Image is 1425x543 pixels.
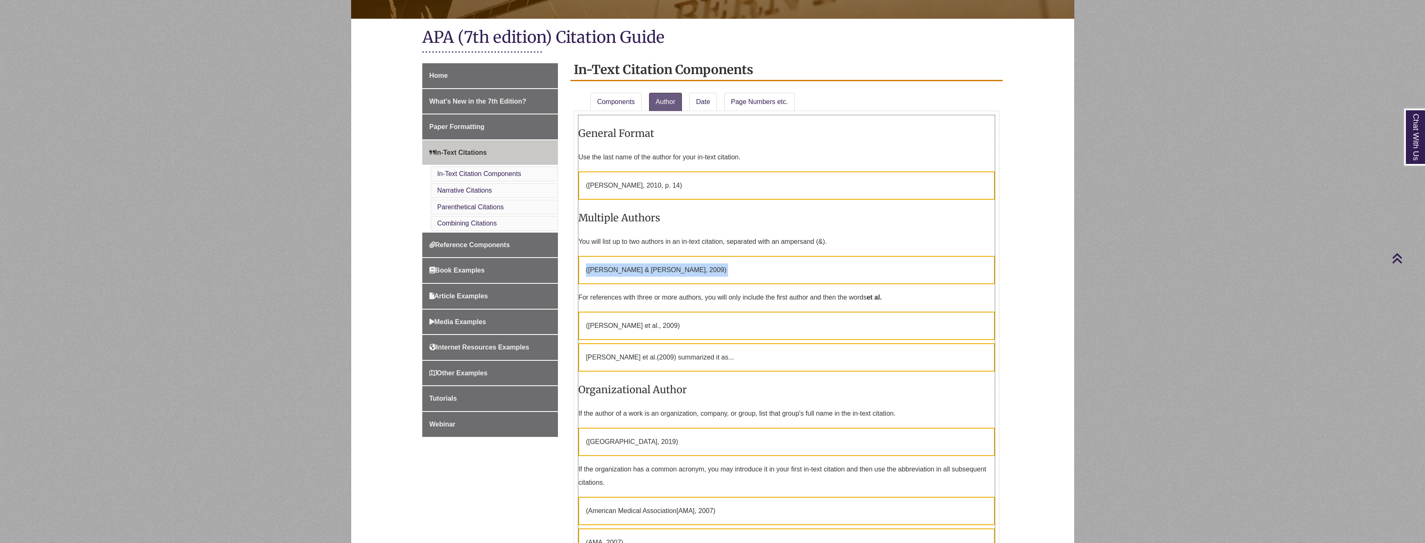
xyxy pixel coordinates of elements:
p: You will list up to two authors in an in-text citation, separated with an ampersand (&). [578,232,995,252]
span: Other Examples [429,369,488,377]
a: Book Examples [422,258,558,283]
span: [PERSON_NAME] [588,182,643,189]
span: [PERSON_NAME] et al. [586,354,657,361]
span: [PERSON_NAME] & [PERSON_NAME] [588,266,706,273]
p: ( , 2019) [578,428,995,456]
a: Tutorials [422,386,558,411]
span: [AMA] [677,507,695,514]
h3: Multiple Authors [578,208,995,228]
h3: General Format [578,124,995,143]
span: Home [429,72,448,79]
p: ( , 2009) [578,312,995,340]
a: In-Text Citations [422,140,558,165]
a: Date [689,93,717,111]
p: Use the last name of the author for your in-text citation. [578,147,995,167]
span: Webinar [429,421,456,428]
a: Back to Top [1392,253,1423,264]
h1: APA (7th edition) Citation Guide [422,27,1003,49]
span: Reference Components [429,241,510,248]
p: ( , 2010, p. 14) [578,171,995,200]
a: Parenthetical Citations [437,203,504,211]
span: [PERSON_NAME] et al. [588,322,659,329]
p: (2009) summarized it as... [578,343,995,372]
a: In-Text Citation Components [437,170,521,177]
a: Media Examples [422,310,558,335]
a: Components [590,93,642,111]
p: If the organization has a common acronym, you may introduce it in your first in-text citation and... [578,459,995,493]
a: Internet Resources Examples [422,335,558,360]
strong: et al. [867,294,882,301]
a: Other Examples [422,361,558,386]
h3: Organizational Author [578,380,995,399]
p: For references with three or more authors, you will only include the first author and then the words [578,288,995,307]
a: Author [649,93,682,111]
a: Reference Components [422,233,558,258]
span: [GEOGRAPHIC_DATA] [588,438,657,445]
span: Media Examples [429,318,486,325]
div: Guide Page Menu [422,63,558,437]
span: Book Examples [429,267,485,274]
span: Internet Resources Examples [429,344,529,351]
span: What's New in the 7th Edition? [429,98,526,105]
span: Article Examples [429,293,488,300]
a: Narrative Citations [437,187,492,194]
p: (American Medical Association , 2007) [578,497,995,525]
a: Paper Formatting [422,114,558,139]
p: ( , 2009) [578,256,995,284]
span: Paper Formatting [429,123,484,130]
span: In-Text Citations [429,149,487,156]
a: Home [422,63,558,88]
a: Webinar [422,412,558,437]
span: Tutorials [429,395,457,402]
a: Article Examples [422,284,558,309]
a: What's New in the 7th Edition? [422,89,558,114]
h2: In-Text Citation Components [570,59,1003,81]
a: Page Numbers etc. [724,93,795,111]
a: Combining Citations [437,220,497,227]
p: If the author of a work is an organization, company, or group, list that group's full name in the... [578,404,995,424]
